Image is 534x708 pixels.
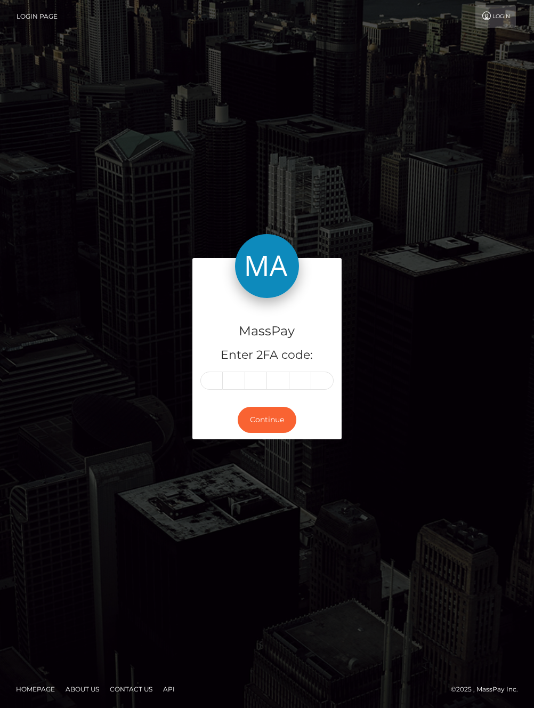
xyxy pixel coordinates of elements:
a: Login [475,5,516,28]
h4: MassPay [200,322,334,341]
img: MassPay [235,234,299,298]
button: Continue [238,407,296,433]
a: Contact Us [106,681,157,697]
div: © 2025 , MassPay Inc. [451,683,526,695]
a: About Us [61,681,103,697]
a: API [159,681,179,697]
h5: Enter 2FA code: [200,347,334,364]
a: Homepage [12,681,59,697]
a: Login Page [17,5,58,28]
